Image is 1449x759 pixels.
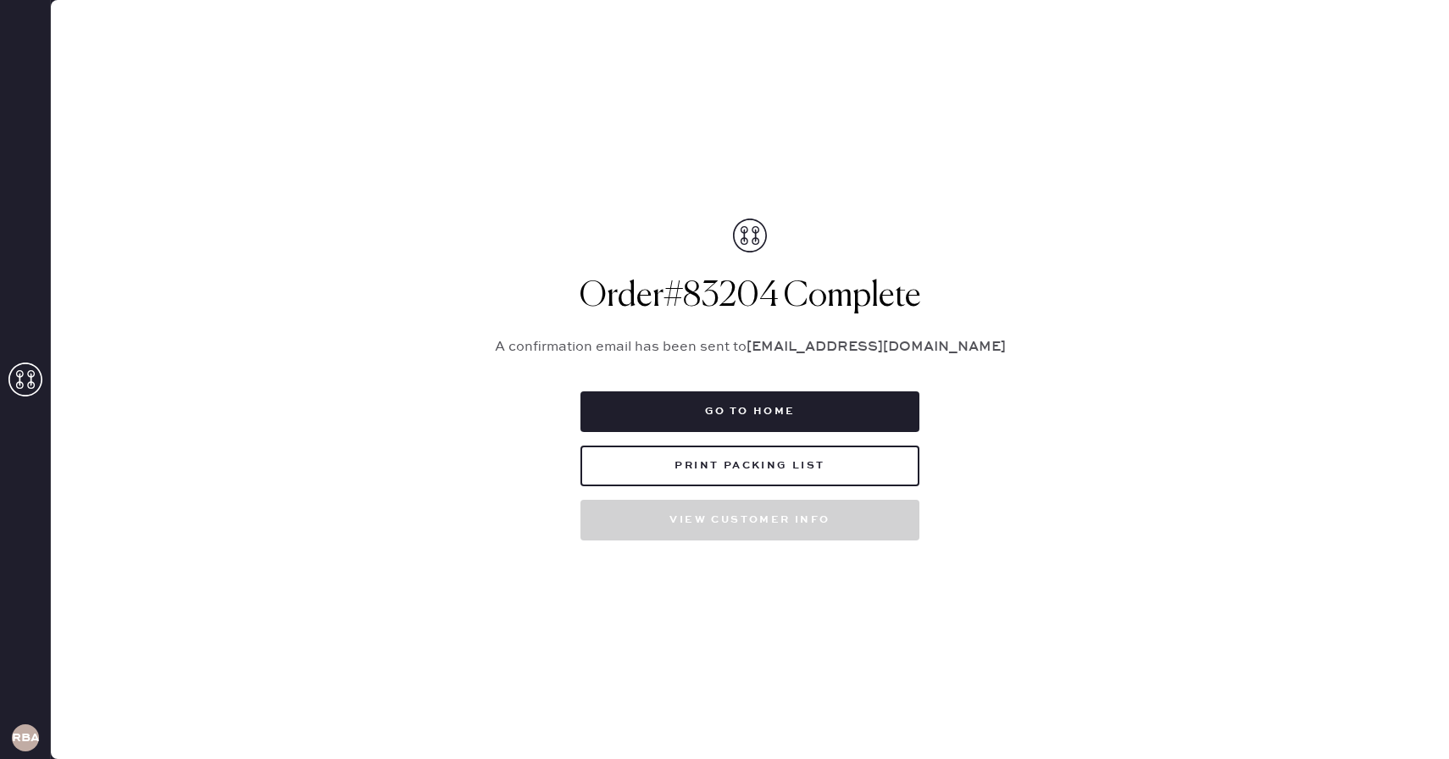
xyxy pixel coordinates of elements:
button: View customer info [580,500,919,540]
h3: RBA [12,732,39,744]
h1: Order # 83204 Complete [475,276,1025,317]
button: Go to home [580,391,919,432]
p: A confirmation email has been sent to [475,337,1025,357]
iframe: Front Chat [1368,683,1441,756]
button: Print Packing List [580,446,919,486]
strong: [EMAIL_ADDRESS][DOMAIN_NAME] [747,339,1006,355]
